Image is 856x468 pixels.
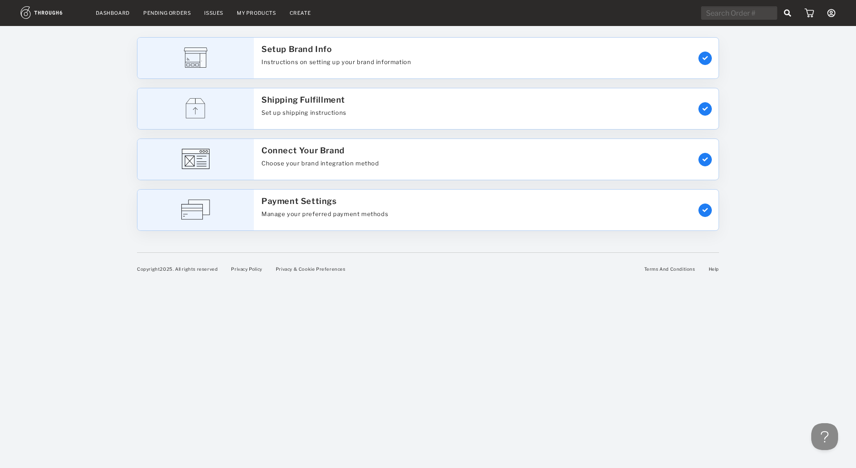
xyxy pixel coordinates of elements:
a: My Products [237,10,276,16]
a: Dashboard [96,10,130,16]
img: icon_cart.dab5cea1.svg [805,9,814,17]
iframe: Help Scout Beacon - Open [811,423,838,450]
div: Choose your brand integration method [261,160,379,173]
div: Instructions on setting up your brand information [261,58,411,72]
span: Copyright 2025 . All rights reserved [137,266,218,272]
input: Search Order # [701,6,777,20]
div: Setup Brand Info [261,44,332,54]
a: Terms And Conditions [644,266,695,272]
a: Privacy Policy [231,266,262,272]
a: Help [709,266,719,272]
a: Connect Your BrandChoose your brand integration method [137,134,719,185]
img: logo.1c10ca64.svg [21,6,82,19]
a: Payment SettingsManage your preferred payment methods [137,185,719,235]
div: Manage your preferred payment methods [261,210,388,224]
div: Connect Your Brand [261,146,345,155]
a: Issues [204,10,223,16]
div: Set up shipping instructions [261,109,347,122]
a: Privacy & Cookie Preferences [276,266,346,272]
div: Payment Settings [261,196,337,206]
a: Pending Orders [143,10,191,16]
a: Setup Brand InfoInstructions on setting up your brand information [137,33,719,83]
a: Create [290,10,311,16]
img: icon_shipping_fulfillment_xl.7ffd9ddb.svg [186,98,205,118]
img: icon_payment_xl.ca2ced93.svg [181,199,210,220]
div: Shipping Fulfillment [261,95,345,104]
img: icon_connect_store_xl.b939fc5b.svg [182,149,210,169]
a: Shipping FulfillmentSet up shipping instructions [137,83,719,134]
img: icon_setup_store_xl.728673ae.svg [184,48,207,68]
